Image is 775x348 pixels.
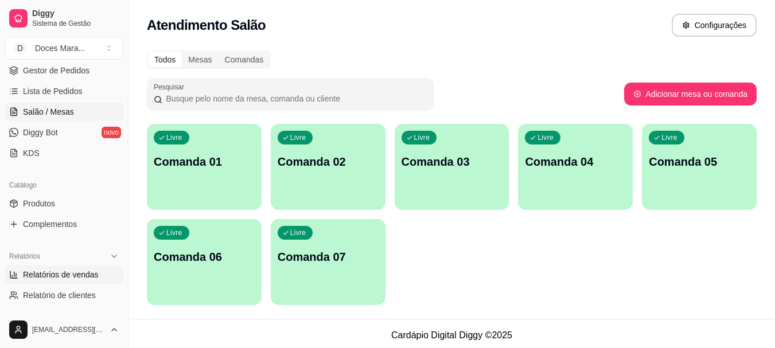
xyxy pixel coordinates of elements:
[5,265,123,284] a: Relatórios de vendas
[5,307,123,325] a: Relatório de mesas
[23,106,74,118] span: Salão / Mesas
[5,286,123,304] a: Relatório de clientes
[624,83,757,105] button: Adicionar mesa ou comanda
[35,42,85,54] div: Doces Mara ...
[166,133,182,142] p: Livre
[290,228,306,237] p: Livre
[32,325,105,334] span: [EMAIL_ADDRESS][DOMAIN_NAME]
[14,42,26,54] span: D
[414,133,430,142] p: Livre
[5,61,123,80] a: Gestor de Pedidos
[162,93,427,104] input: Pesquisar
[538,133,554,142] p: Livre
[147,219,262,305] button: LivreComanda 06
[271,124,385,210] button: LivreComanda 02
[154,249,255,265] p: Comanda 06
[5,37,123,60] button: Select a team
[649,154,750,170] p: Comanda 05
[278,249,379,265] p: Comanda 07
[148,52,182,68] div: Todos
[23,85,83,97] span: Lista de Pedidos
[5,215,123,233] a: Complementos
[5,194,123,213] a: Produtos
[5,103,123,121] a: Salão / Mesas
[154,154,255,170] p: Comanda 01
[23,147,40,159] span: KDS
[5,144,123,162] a: KDS
[23,218,77,230] span: Complementos
[672,14,757,37] button: Configurações
[32,19,119,28] span: Sistema de Gestão
[278,154,379,170] p: Comanda 02
[182,52,218,68] div: Mesas
[642,124,757,210] button: LivreComanda 05
[166,228,182,237] p: Livre
[147,124,262,210] button: LivreComanda 01
[23,310,92,322] span: Relatório de mesas
[5,82,123,100] a: Lista de Pedidos
[402,154,503,170] p: Comanda 03
[5,123,123,142] a: Diggy Botnovo
[147,16,266,34] h2: Atendimento Salão
[5,5,123,32] a: DiggySistema de Gestão
[9,252,40,261] span: Relatórios
[23,65,89,76] span: Gestor de Pedidos
[5,176,123,194] div: Catálogo
[661,133,677,142] p: Livre
[525,154,626,170] p: Comanda 04
[518,124,633,210] button: LivreComanda 04
[271,219,385,305] button: LivreComanda 07
[154,82,188,92] label: Pesquisar
[23,269,99,280] span: Relatórios de vendas
[23,198,55,209] span: Produtos
[5,316,123,343] button: [EMAIL_ADDRESS][DOMAIN_NAME]
[23,127,58,138] span: Diggy Bot
[395,124,509,210] button: LivreComanda 03
[23,290,96,301] span: Relatório de clientes
[290,133,306,142] p: Livre
[32,9,119,19] span: Diggy
[219,52,270,68] div: Comandas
